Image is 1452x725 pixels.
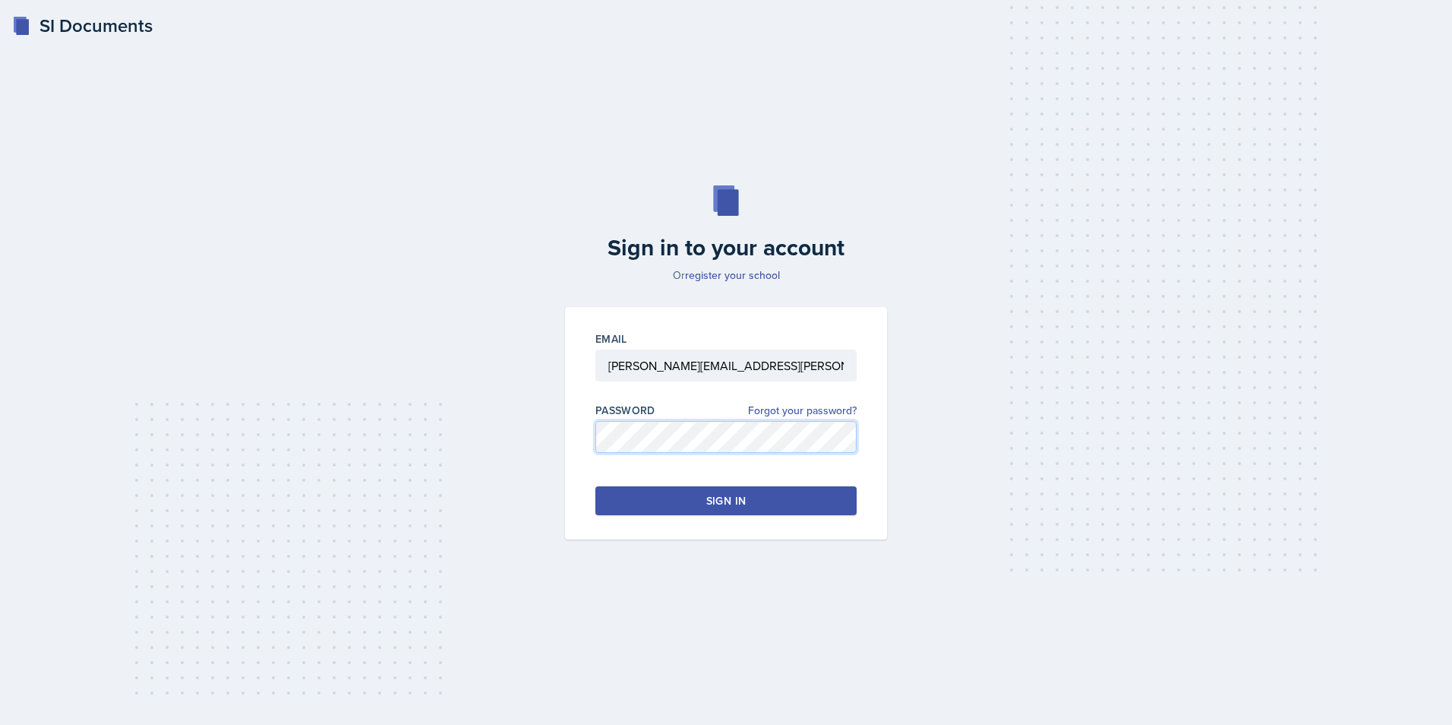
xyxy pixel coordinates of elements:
[748,403,857,419] a: Forgot your password?
[556,268,896,283] p: Or
[595,350,857,381] input: Email
[556,234,896,261] h2: Sign in to your account
[595,403,655,418] label: Password
[706,493,746,508] div: Sign in
[685,268,780,283] a: register your school
[595,331,627,347] label: Email
[595,486,857,515] button: Sign in
[12,12,153,40] a: SI Documents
